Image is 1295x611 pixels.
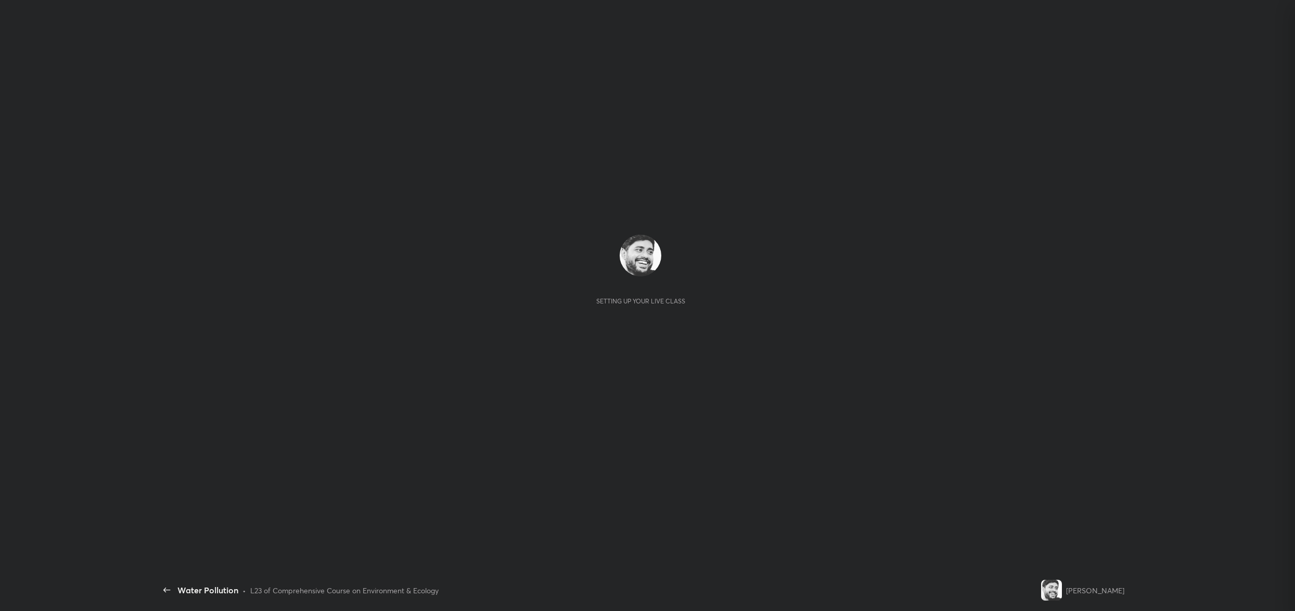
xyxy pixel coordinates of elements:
div: [PERSON_NAME] [1066,585,1124,596]
div: Water Pollution [177,584,238,596]
img: 8a00575793784efba19b0fb88d013578.jpg [1041,580,1062,601]
div: Setting up your live class [596,297,685,305]
div: L23 of Comprehensive Course on Environment & Ecology [250,585,439,596]
div: • [242,585,246,596]
img: 8a00575793784efba19b0fb88d013578.jpg [620,235,661,276]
